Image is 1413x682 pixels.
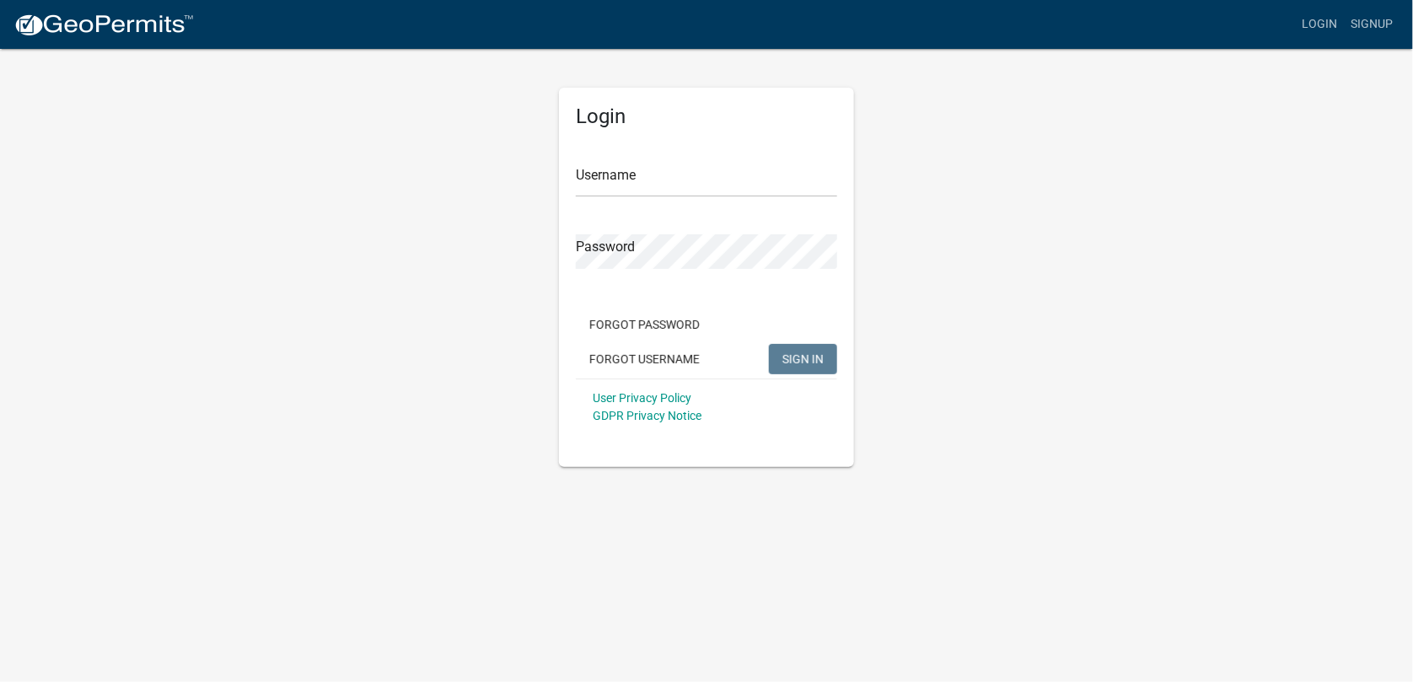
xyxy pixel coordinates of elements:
[576,309,713,340] button: Forgot Password
[593,409,701,422] a: GDPR Privacy Notice
[1344,8,1400,40] a: Signup
[576,344,713,374] button: Forgot Username
[769,344,837,374] button: SIGN IN
[1295,8,1344,40] a: Login
[782,352,824,365] span: SIGN IN
[576,105,837,129] h5: Login
[593,391,691,405] a: User Privacy Policy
